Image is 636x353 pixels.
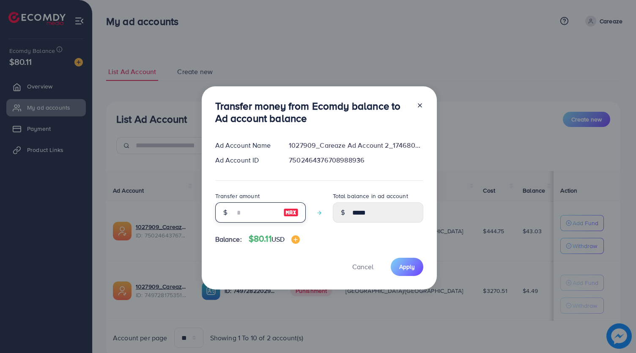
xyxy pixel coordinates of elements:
[215,192,260,200] label: Transfer amount
[282,155,430,165] div: 7502464376708988936
[249,234,300,244] h4: $80.11
[291,235,300,244] img: image
[391,258,423,276] button: Apply
[208,155,282,165] div: Ad Account ID
[215,100,410,124] h3: Transfer money from Ecomdy balance to Ad account balance
[282,141,430,150] div: 1027909_Careaze Ad Account 2_1746803855755
[271,234,285,244] span: USD
[342,258,384,276] button: Cancel
[333,192,408,200] label: Total balance in ad account
[208,141,282,150] div: Ad Account Name
[283,207,299,218] img: image
[352,262,373,271] span: Cancel
[215,234,242,244] span: Balance:
[399,262,415,271] span: Apply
